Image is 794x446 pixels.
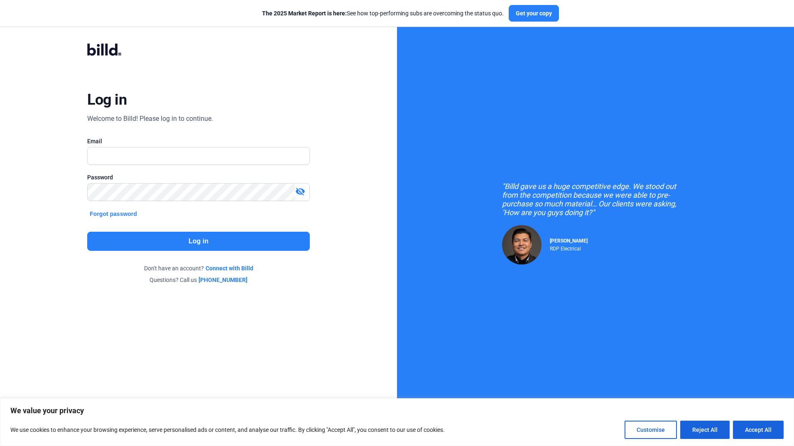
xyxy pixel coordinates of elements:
[87,137,309,145] div: Email
[502,225,542,265] img: Raul Pacheco
[262,10,347,17] span: The 2025 Market Report is here:
[87,232,309,251] button: Log in
[206,264,253,272] a: Connect with Billd
[550,244,588,252] div: RDP Electrical
[87,264,309,272] div: Don't have an account?
[502,182,689,217] div: "Billd gave us a huge competitive edge. We stood out from the competition because we were able to...
[625,421,677,439] button: Customise
[550,238,588,244] span: [PERSON_NAME]
[262,9,504,17] div: See how top-performing subs are overcoming the status quo.
[87,209,140,218] button: Forgot password
[87,173,309,181] div: Password
[295,186,305,196] mat-icon: visibility_off
[10,425,445,435] p: We use cookies to enhance your browsing experience, serve personalised ads or content, and analys...
[198,276,248,284] a: [PHONE_NUMBER]
[509,5,559,22] button: Get your copy
[87,91,127,109] div: Log in
[733,421,784,439] button: Accept All
[10,406,784,416] p: We value your privacy
[680,421,730,439] button: Reject All
[87,114,213,124] div: Welcome to Billd! Please log in to continue.
[87,276,309,284] div: Questions? Call us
